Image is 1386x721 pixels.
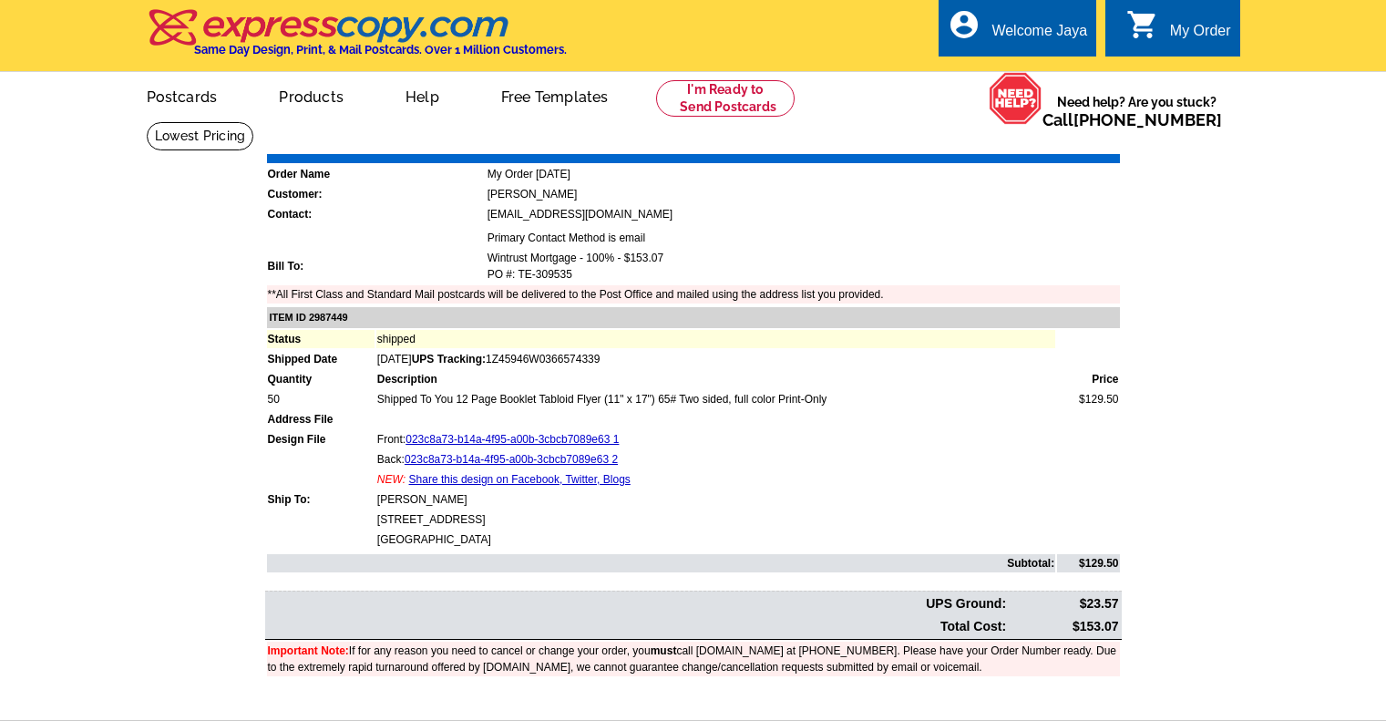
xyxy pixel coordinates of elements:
[991,23,1087,48] div: Welcome Jaya
[1073,110,1222,129] a: [PHONE_NUMBER]
[1057,554,1119,572] td: $129.50
[376,490,1055,509] td: [PERSON_NAME]
[147,22,567,57] a: Same Day Design, Print, & Mail Postcards. Over 1 Million Customers.
[1057,390,1119,408] td: $129.50
[487,165,1120,183] td: My Order [DATE]
[376,430,1055,448] td: Front:
[267,390,375,408] td: 50
[376,330,1055,348] td: shipped
[487,205,1120,223] td: [EMAIL_ADDRESS][DOMAIN_NAME]
[376,370,1055,388] td: Description
[118,74,247,117] a: Postcards
[267,554,1056,572] td: Subtotal:
[487,185,1120,203] td: [PERSON_NAME]
[194,43,567,57] h4: Same Day Design, Print, & Mail Postcards. Over 1 Million Customers.
[267,350,375,368] td: Shipped Date
[267,330,375,348] td: Status
[267,642,1120,676] td: If for any reason you need to cancel or change your order, you call [DOMAIN_NAME] at [PHONE_NUMBE...
[1057,370,1119,388] td: Price
[405,453,618,466] a: 023c8a73-b14a-4f95-a00b-3cbcb7089e63 2
[376,74,468,117] a: Help
[409,473,631,486] a: Share this design on Facebook, Twitter, Blogs
[267,370,375,388] td: Quantity
[1170,23,1231,48] div: My Order
[267,616,1008,637] td: Total Cost:
[989,72,1042,125] img: help
[487,249,1120,283] td: Wintrust Mortgage - 100% - $153.07 PO #: TE-309535
[267,593,1008,614] td: UPS Ground:
[267,410,375,428] td: Address File
[487,229,1120,247] td: Primary Contact Method is email
[267,285,1120,304] td: **All First Class and Standard Mail postcards will be delivered to the Post Office and mailed usi...
[267,249,485,283] td: Bill To:
[412,353,601,366] span: 1Z45946W0366574339
[1009,616,1119,637] td: $153.07
[1042,93,1231,129] span: Need help? Are you stuck?
[267,430,375,448] td: Design File
[267,165,485,183] td: Order Name
[376,390,1055,408] td: Shipped To You 12 Page Booklet Tabloid Flyer (11" x 17") 65# Two sided, full color Print-Only
[948,8,980,41] i: account_circle
[472,74,638,117] a: Free Templates
[376,350,1055,368] td: [DATE]
[376,450,1055,469] td: Back:
[406,433,619,446] a: 023c8a73-b14a-4f95-a00b-3cbcb7089e63 1
[651,644,677,657] b: must
[377,473,406,486] span: NEW:
[376,530,1055,549] td: [GEOGRAPHIC_DATA]
[1126,8,1159,41] i: shopping_cart
[267,307,1120,328] td: ITEM ID 2987449
[267,185,485,203] td: Customer:
[268,644,349,657] font: Important Note:
[412,353,486,366] strong: UPS Tracking:
[267,490,375,509] td: Ship To:
[1042,110,1222,129] span: Call
[1009,593,1119,614] td: $23.57
[267,205,485,223] td: Contact:
[250,74,373,117] a: Products
[376,510,1055,529] td: [STREET_ADDRESS]
[1126,20,1231,43] a: shopping_cart My Order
